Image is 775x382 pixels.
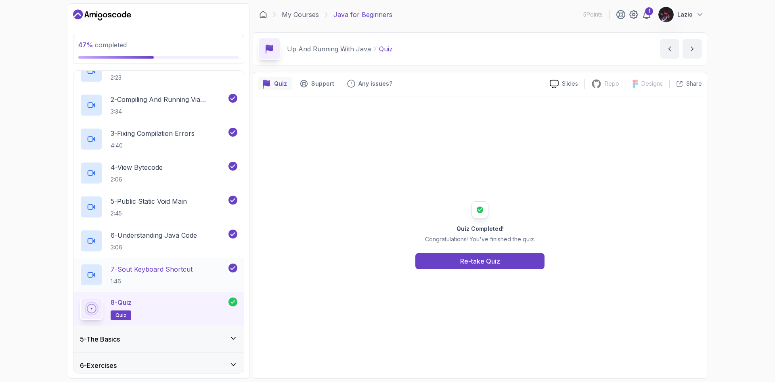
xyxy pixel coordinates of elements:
p: 7 - Sout Keyboard Shortcut [111,264,193,274]
p: 4 - View Bytecode [111,163,163,172]
p: Slides [562,80,578,88]
span: 47 % [78,41,93,49]
p: 5 - Public Static Void Main [111,196,187,206]
p: 1:46 [111,277,193,285]
a: Dashboard [73,8,131,21]
p: 2:06 [111,175,163,184]
button: 4-View Bytecode2:06 [80,162,237,184]
button: 6-Understanding Java Code3:06 [80,230,237,252]
p: 8 - Quiz [111,298,132,307]
button: 5-Public Static Void Main2:45 [80,196,237,218]
img: user profile image [658,7,674,22]
p: 3 - Fixing Compilation Errors [111,129,195,138]
p: Support [311,80,334,88]
button: 2:23 [80,60,237,82]
button: next content [683,39,702,59]
h3: 6 - Exercises [80,361,117,370]
button: 7-Sout Keyboard Shortcut1:46 [80,264,237,286]
p: Share [686,80,702,88]
p: Any issues? [358,80,392,88]
a: Dashboard [259,11,267,19]
p: Repo [605,80,619,88]
button: Support button [295,77,339,90]
p: 6 - Understanding Java Code [111,230,197,240]
p: Designs [641,80,663,88]
button: quiz button [258,77,292,90]
button: previous content [660,39,679,59]
button: Re-take Quiz [415,253,545,269]
button: 6-Exercises [73,352,244,378]
a: Slides [543,80,584,88]
span: completed [78,41,127,49]
p: Congratulations! You've finished the quiz. [425,235,535,243]
p: Quiz [274,80,287,88]
p: Up And Running With Java [287,44,371,54]
p: Lazio [677,11,693,19]
button: Share [669,80,702,88]
button: 2-Compiling And Running Via Terminal3:34 [80,94,237,116]
div: Re-take Quiz [460,256,500,266]
p: 2:45 [111,209,187,217]
p: Quiz [379,44,393,54]
button: Feedback button [342,77,397,90]
div: 1 [645,7,653,15]
p: 3:06 [111,243,197,251]
span: quiz [115,312,126,319]
h2: Quiz Completed! [425,225,535,233]
a: 1 [642,10,651,19]
p: 4:40 [111,141,195,150]
h3: 5 - The Basics [80,334,120,344]
p: 2:23 [111,74,192,82]
button: 8-Quizquiz [80,298,237,320]
button: user profile imageLazio [658,6,704,23]
p: 5 Points [583,11,603,19]
p: Java for Beginners [333,10,392,19]
button: 3-Fixing Compilation Errors4:40 [80,128,237,150]
p: 2 - Compiling And Running Via Terminal [111,95,227,104]
p: 3:34 [111,108,227,116]
button: 5-The Basics [73,326,244,352]
a: My Courses [282,10,319,19]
